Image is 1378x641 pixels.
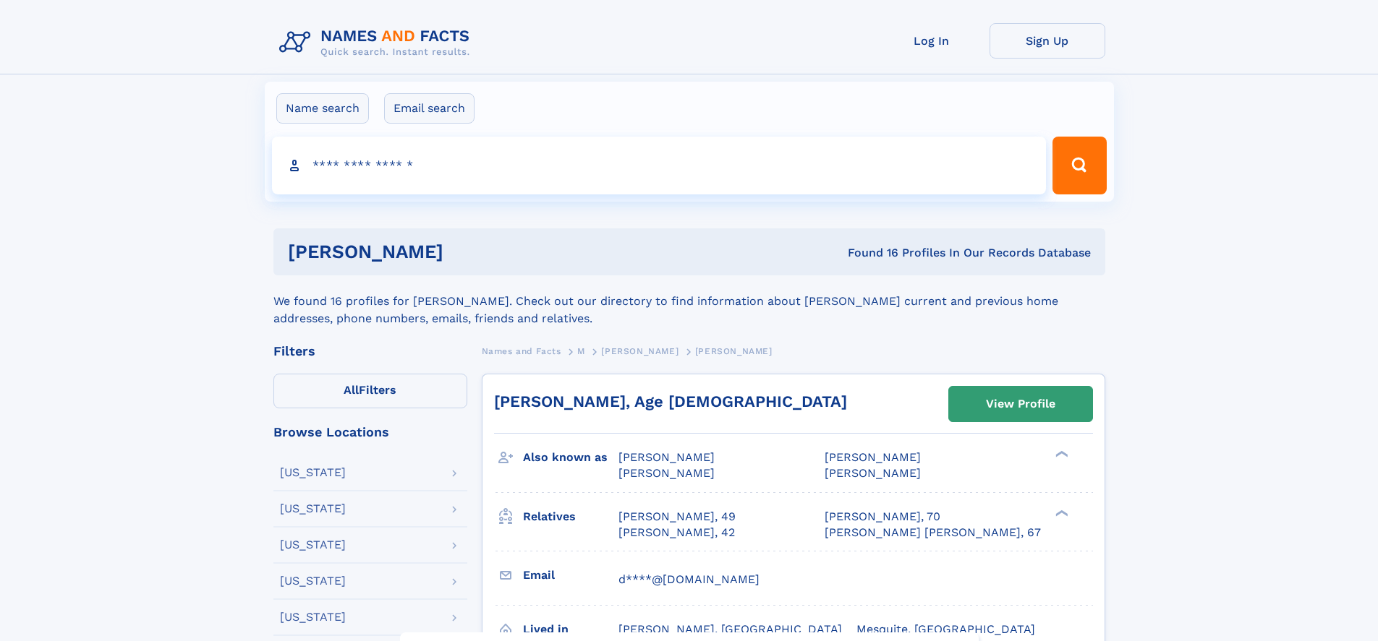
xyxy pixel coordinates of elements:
span: All [344,383,359,397]
span: [PERSON_NAME] [825,450,921,464]
div: Filters [273,345,467,358]
h1: [PERSON_NAME] [288,243,646,261]
span: [PERSON_NAME] [601,346,679,356]
div: View Profile [986,387,1055,421]
div: [US_STATE] [280,539,346,551]
a: Log In [874,23,990,59]
div: [US_STATE] [280,575,346,587]
div: Browse Locations [273,426,467,439]
button: Search Button [1052,137,1106,194]
div: ❯ [1052,508,1069,517]
div: ❯ [1052,449,1069,459]
div: [US_STATE] [280,611,346,623]
a: [PERSON_NAME] [PERSON_NAME], 67 [825,525,1041,541]
a: M [577,342,585,360]
h3: Relatives [523,504,618,529]
a: [PERSON_NAME], Age [DEMOGRAPHIC_DATA] [494,392,847,410]
input: search input [272,137,1047,194]
a: [PERSON_NAME] [601,342,679,360]
label: Email search [384,93,475,124]
h3: Also known as [523,445,618,470]
a: [PERSON_NAME], 42 [618,525,735,541]
a: Names and Facts [482,342,561,360]
div: We found 16 profiles for [PERSON_NAME]. Check out our directory to find information about [PERSON... [273,275,1105,327]
span: [PERSON_NAME] [618,466,715,480]
span: [PERSON_NAME] [695,346,773,356]
img: Logo Names and Facts [273,23,482,62]
span: Mesquite, [GEOGRAPHIC_DATA] [856,622,1035,636]
div: [US_STATE] [280,503,346,515]
h3: Email [523,563,618,588]
span: [PERSON_NAME] [825,466,921,480]
div: [US_STATE] [280,467,346,478]
a: [PERSON_NAME], 49 [618,509,736,525]
span: [PERSON_NAME] [618,450,715,464]
label: Name search [276,93,369,124]
label: Filters [273,374,467,408]
a: Sign Up [990,23,1105,59]
span: M [577,346,585,356]
a: [PERSON_NAME], 70 [825,509,940,525]
a: View Profile [949,387,1092,421]
span: [PERSON_NAME], [GEOGRAPHIC_DATA] [618,622,842,636]
div: Found 16 Profiles In Our Records Database [645,245,1091,261]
